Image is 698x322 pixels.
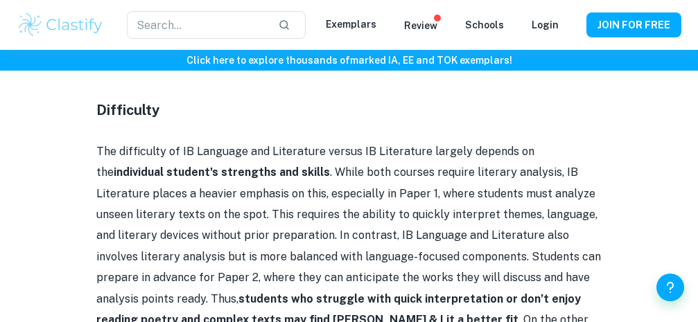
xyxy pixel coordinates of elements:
[96,102,159,118] strong: Difficulty
[326,17,376,32] p: Exemplars
[465,19,504,30] a: Schools
[532,19,559,30] a: Login
[114,166,330,179] strong: individual student's strengths and skills
[586,12,681,37] button: JOIN FOR FREE
[17,11,105,39] img: Clastify logo
[3,53,695,68] h6: Click here to explore thousands of marked IA, EE and TOK exemplars !
[404,18,437,33] p: Review
[656,274,684,301] button: Help and Feedback
[127,11,267,39] input: Search...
